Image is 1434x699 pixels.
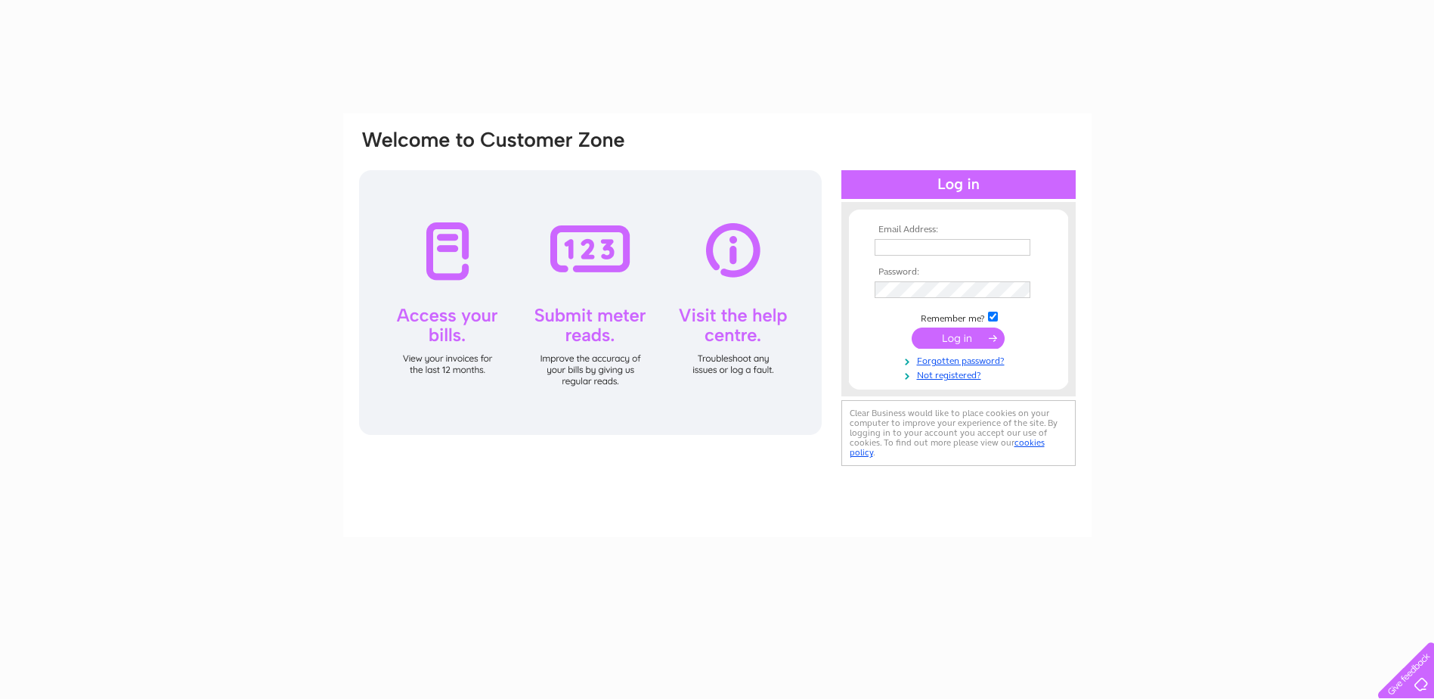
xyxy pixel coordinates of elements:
[841,400,1076,466] div: Clear Business would like to place cookies on your computer to improve your experience of the sit...
[850,437,1045,458] a: cookies policy
[871,225,1046,235] th: Email Address:
[875,353,1046,367] a: Forgotten password?
[875,367,1046,381] a: Not registered?
[871,309,1046,325] td: Remember me?
[871,267,1046,278] th: Password:
[912,328,1005,349] input: Submit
